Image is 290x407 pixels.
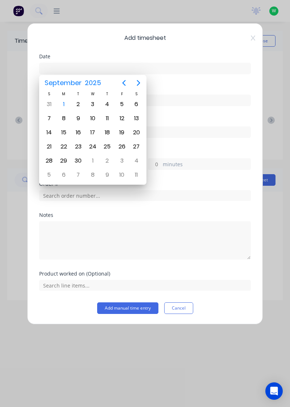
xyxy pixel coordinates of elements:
[131,155,142,166] div: Saturday, October 4, 2025
[43,169,54,180] div: Sunday, October 5, 2025
[117,76,131,90] button: Previous page
[58,141,69,152] div: Monday, September 22, 2025
[102,99,113,110] div: Thursday, September 4, 2025
[58,99,69,110] div: Today, Monday, September 1, 2025
[40,76,105,89] button: September2025
[102,127,113,138] div: Thursday, September 18, 2025
[58,155,69,166] div: Monday, September 29, 2025
[39,34,251,42] span: Add timesheet
[102,113,113,124] div: Thursday, September 11, 2025
[87,127,98,138] div: Wednesday, September 17, 2025
[39,181,251,186] div: Order #
[116,155,127,166] div: Friday, October 3, 2025
[116,113,127,124] div: Friday, September 12, 2025
[131,76,146,90] button: Next page
[43,99,54,110] div: Sunday, August 31, 2025
[131,113,142,124] div: Saturday, September 13, 2025
[131,141,142,152] div: Saturday, September 27, 2025
[73,169,84,180] div: Tuesday, October 7, 2025
[97,302,158,314] button: Add manual time entry
[116,141,127,152] div: Friday, September 26, 2025
[102,169,113,180] div: Thursday, October 9, 2025
[56,91,71,97] div: M
[164,302,193,314] button: Cancel
[87,99,98,110] div: Wednesday, September 3, 2025
[100,91,115,97] div: T
[116,127,127,138] div: Friday, September 19, 2025
[43,127,54,138] div: Sunday, September 14, 2025
[102,141,113,152] div: Thursday, September 25, 2025
[115,91,129,97] div: F
[73,155,84,166] div: Tuesday, September 30, 2025
[43,76,83,89] span: September
[39,213,251,218] div: Notes
[71,91,86,97] div: T
[131,99,142,110] div: Saturday, September 6, 2025
[73,127,84,138] div: Tuesday, September 16, 2025
[116,99,127,110] div: Friday, September 5, 2025
[116,169,127,180] div: Friday, October 10, 2025
[83,76,103,89] span: 2025
[73,99,84,110] div: Tuesday, September 2, 2025
[129,91,144,97] div: S
[87,169,98,180] div: Wednesday, October 8, 2025
[102,155,113,166] div: Thursday, October 2, 2025
[131,169,142,180] div: Saturday, October 11, 2025
[42,91,56,97] div: S
[87,141,98,152] div: Wednesday, September 24, 2025
[39,280,251,291] input: Search line items...
[58,113,69,124] div: Monday, September 8, 2025
[131,127,142,138] div: Saturday, September 20, 2025
[43,155,54,166] div: Sunday, September 28, 2025
[43,113,54,124] div: Sunday, September 7, 2025
[43,141,54,152] div: Sunday, September 21, 2025
[87,113,98,124] div: Wednesday, September 10, 2025
[163,160,250,169] label: minutes
[73,141,84,152] div: Tuesday, September 23, 2025
[148,159,161,169] input: 0
[58,127,69,138] div: Monday, September 15, 2025
[87,155,98,166] div: Wednesday, October 1, 2025
[39,271,251,276] div: Product worked on (Optional)
[265,382,283,400] div: Open Intercom Messenger
[86,91,100,97] div: W
[73,113,84,124] div: Tuesday, September 9, 2025
[58,169,69,180] div: Monday, October 6, 2025
[39,190,251,201] input: Search order number...
[39,54,251,59] div: Date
